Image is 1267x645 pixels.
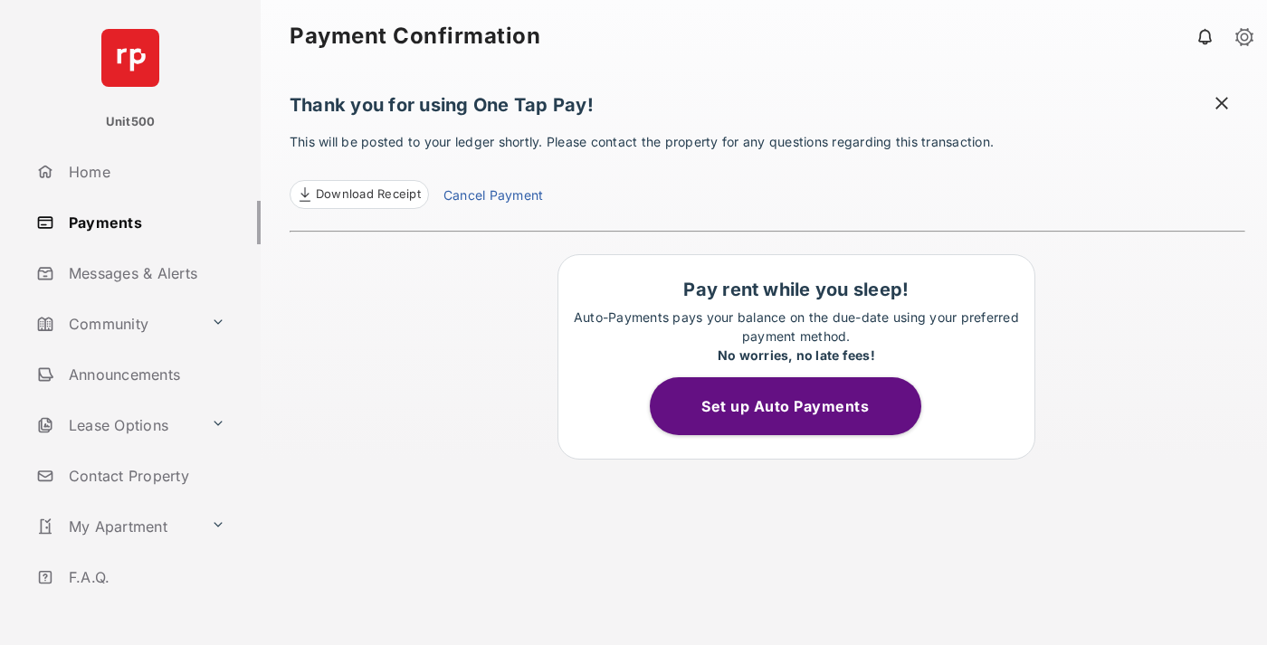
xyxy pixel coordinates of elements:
a: Contact Property [29,454,261,498]
a: Community [29,302,204,346]
h1: Pay rent while you sleep! [567,279,1025,300]
p: Auto-Payments pays your balance on the due-date using your preferred payment method. [567,308,1025,365]
a: Lease Options [29,403,204,447]
div: No worries, no late fees! [567,346,1025,365]
a: Cancel Payment [443,185,543,209]
a: Payments [29,201,261,244]
a: Messages & Alerts [29,251,261,295]
a: Download Receipt [290,180,429,209]
a: My Apartment [29,505,204,548]
span: Download Receipt [316,185,421,204]
p: This will be posted to your ledger shortly. Please contact the property for any questions regardi... [290,132,1245,209]
p: Unit500 [106,113,156,131]
a: Set up Auto Payments [650,397,943,415]
a: Home [29,150,261,194]
h1: Thank you for using One Tap Pay! [290,94,1245,125]
a: F.A.Q. [29,555,261,599]
strong: Payment Confirmation [290,25,540,47]
button: Set up Auto Payments [650,377,921,435]
a: Announcements [29,353,261,396]
img: svg+xml;base64,PHN2ZyB4bWxucz0iaHR0cDovL3d3dy53My5vcmcvMjAwMC9zdmciIHdpZHRoPSI2NCIgaGVpZ2h0PSI2NC... [101,29,159,87]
